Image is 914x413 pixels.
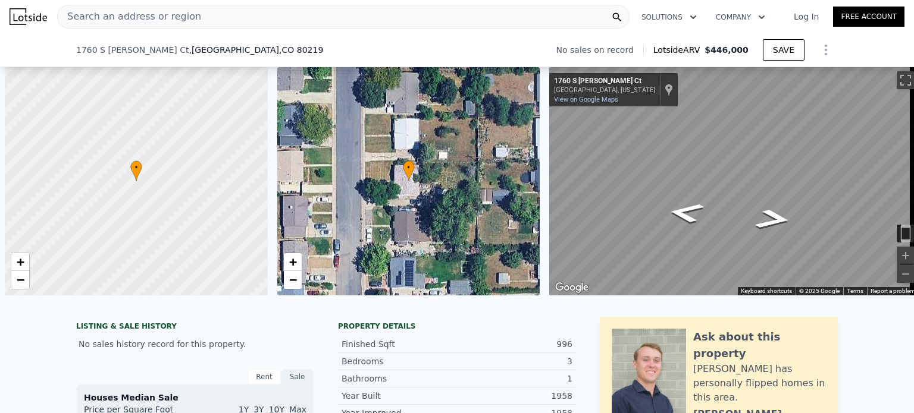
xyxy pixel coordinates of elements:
span: + [289,254,296,269]
div: [GEOGRAPHIC_DATA], [US_STATE] [554,86,655,94]
div: Houses Median Sale [84,392,306,403]
div: 3 [457,355,572,367]
div: 1760 S [PERSON_NAME] Ct [554,77,655,86]
span: $446,000 [705,45,749,55]
div: Property details [338,321,576,331]
a: Log In [780,11,833,23]
button: Solutions [632,7,706,28]
img: Lotside [10,8,47,25]
div: Bathrooms [342,373,457,384]
a: Zoom in [11,253,29,271]
div: Sale [281,369,314,384]
span: , CO 80219 [279,45,323,55]
button: SAVE [763,39,805,61]
span: + [17,254,24,269]
a: Show location on map [665,83,673,96]
a: Zoom in [284,253,302,271]
a: Terms [847,288,863,294]
a: Zoom out [11,271,29,289]
div: [PERSON_NAME] has personally flipped homes in this area. [693,362,826,405]
span: , [GEOGRAPHIC_DATA] [189,44,323,56]
button: Show Options [814,38,838,62]
path: Go South, S Dale Ct [740,204,807,234]
div: LISTING & SALE HISTORY [76,321,314,333]
button: Keyboard shortcuts [741,287,792,295]
div: Rent [248,369,281,384]
span: © 2025 Google [799,288,840,294]
div: 1958 [457,390,572,402]
span: 1760 S [PERSON_NAME] Ct [76,44,189,56]
span: Lotside ARV [653,44,705,56]
div: • [403,160,415,181]
div: No sales history record for this property. [76,333,314,355]
path: Go North, S Dale Ct [653,197,719,228]
div: 1 [457,373,572,384]
div: No sales on record [556,44,643,56]
a: Zoom out [284,271,302,289]
a: Open this area in Google Maps (opens a new window) [552,280,591,295]
div: Finished Sqft [342,338,457,350]
a: Free Account [833,7,904,27]
img: Google [552,280,591,295]
span: Search an address or region [58,10,201,24]
div: Ask about this property [693,329,826,362]
a: View on Google Maps [554,96,618,103]
div: Year Built [342,390,457,402]
span: • [403,162,415,173]
span: − [289,272,296,287]
div: Bedrooms [342,355,457,367]
div: 996 [457,338,572,350]
span: − [17,272,24,287]
div: • [130,160,142,181]
button: Company [706,7,775,28]
span: • [130,162,142,173]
